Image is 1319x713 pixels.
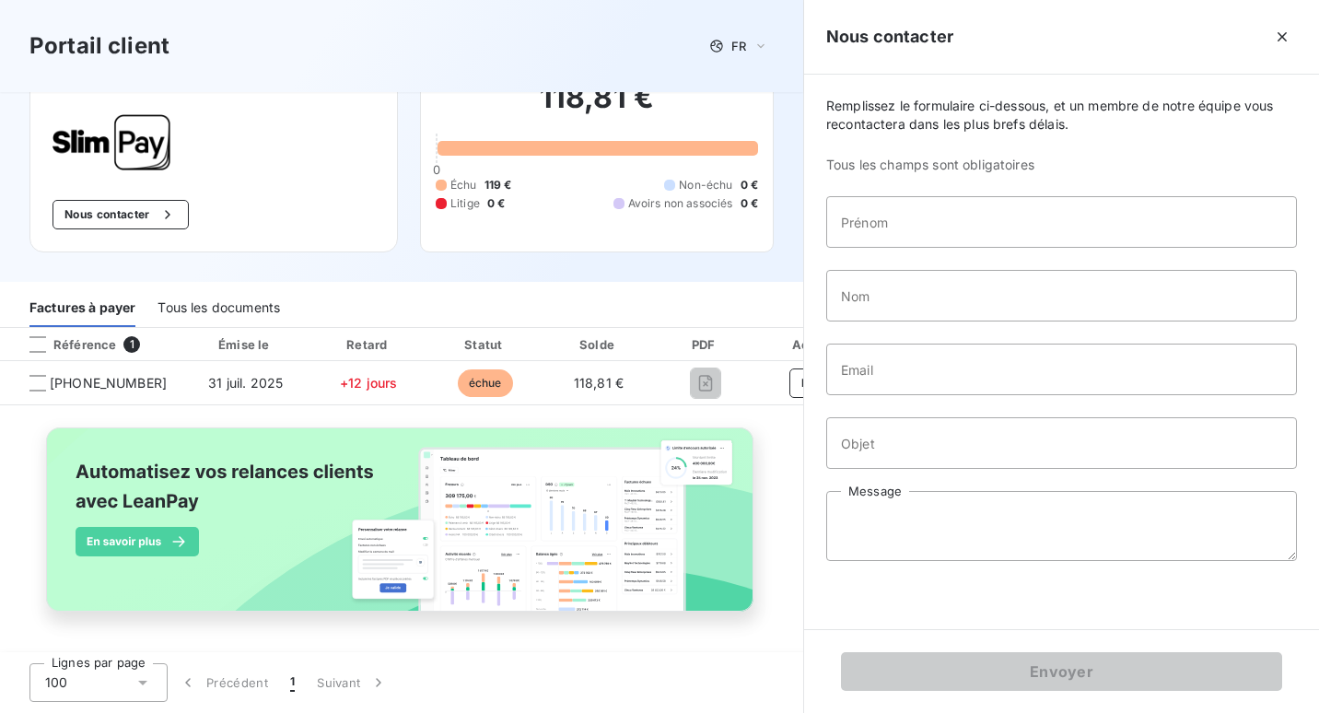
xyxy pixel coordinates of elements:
[741,195,758,212] span: 0 €
[279,663,306,702] button: 1
[741,177,758,193] span: 0 €
[15,336,116,353] div: Référence
[826,417,1297,469] input: placeholder
[53,200,189,229] button: Nous contacter
[484,177,512,193] span: 119 €
[208,375,283,391] span: 31 juil. 2025
[29,416,774,643] img: banner
[53,114,170,170] img: Company logo
[826,270,1297,321] input: placeholder
[759,335,876,354] div: Actions
[431,335,539,354] div: Statut
[458,369,513,397] span: échue
[450,177,477,193] span: Échu
[50,374,167,392] span: [PHONE_NUMBER]
[826,97,1297,134] span: Remplissez le formulaire ci-dessous, et un membre de notre équipe vous recontactera dans les plus...
[731,39,746,53] span: FR
[185,335,306,354] div: Émise le
[841,652,1282,691] button: Envoyer
[29,288,135,327] div: Factures à payer
[45,673,67,692] span: 100
[168,663,279,702] button: Précédent
[789,368,846,398] button: Payer
[546,335,651,354] div: Solde
[826,156,1297,174] span: Tous les champs sont obligatoires
[450,195,480,212] span: Litige
[306,663,399,702] button: Suivant
[29,29,169,63] h3: Portail client
[659,335,752,354] div: PDF
[158,288,280,327] div: Tous les documents
[436,79,758,134] h2: 118,81 €
[826,24,953,50] h5: Nous contacter
[290,673,295,692] span: 1
[123,336,140,353] span: 1
[313,335,424,354] div: Retard
[826,196,1297,248] input: placeholder
[487,195,505,212] span: 0 €
[433,162,440,177] span: 0
[679,177,732,193] span: Non-échu
[340,375,397,391] span: +12 jours
[628,195,733,212] span: Avoirs non associés
[826,344,1297,395] input: placeholder
[574,375,624,391] span: 118,81 €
